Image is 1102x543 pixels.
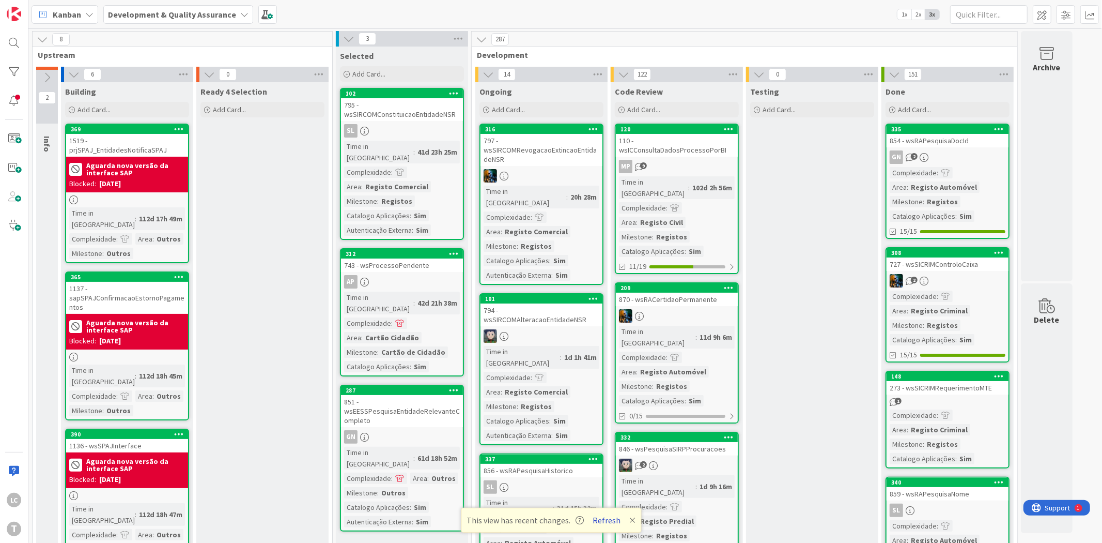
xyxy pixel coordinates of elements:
[344,210,410,221] div: Catalogo Aplicações
[341,89,463,98] div: 102
[619,475,695,498] div: Time in [GEOGRAPHIC_DATA]
[69,405,102,416] div: Milestone
[616,442,738,456] div: 846 - wsPesquisaSIRPProcuracoes
[937,291,938,302] span: :
[695,331,697,343] span: :
[629,411,643,421] span: 0/15
[911,153,918,160] span: 2
[66,430,188,452] div: 3901136 - wsSPAJInterface
[619,231,652,243] div: Milestone
[501,386,502,398] span: :
[911,9,925,20] span: 2x
[890,150,903,164] div: GN
[619,459,632,472] img: LS
[904,68,922,81] span: 151
[887,478,1008,501] div: 340859 - wsRAPesquisaNome
[923,196,924,207] span: :
[907,305,908,316] span: :
[346,250,463,258] div: 312
[616,433,738,442] div: 332
[891,479,1008,486] div: 340
[900,350,917,360] span: 15/15
[54,4,56,12] div: 1
[480,455,602,477] div: 337856 - wsRAPesquisaHistorico
[484,329,497,343] img: LS
[69,336,96,346] div: Blocked:
[619,176,688,199] div: Time in [GEOGRAPHIC_DATA]
[391,473,393,484] span: :
[485,126,602,133] div: 316
[887,248,1008,271] div: 308727 - wsSICRIMControloCaixa
[619,381,652,392] div: Milestone
[629,261,646,272] span: 11/19
[99,178,121,189] div: [DATE]
[213,105,246,114] span: Add Card...
[136,370,185,382] div: 112d 18h 45m
[341,430,463,444] div: GN
[77,105,111,114] span: Add Card...
[887,248,1008,258] div: 308
[890,424,907,435] div: Area
[950,5,1028,24] input: Quick Filter...
[69,178,96,189] div: Blocked:
[135,233,152,245] div: Area
[363,181,431,192] div: Registo Comercial
[955,453,957,464] span: :
[413,224,431,236] div: Sim
[84,68,101,81] span: 6
[891,126,1008,133] div: 335
[480,125,602,166] div: 316797 - wsSIRCOMRevogacaoExtincaoEntidadeNSR
[361,181,363,192] span: :
[627,105,660,114] span: Add Card...
[480,480,602,494] div: SL
[923,439,924,450] span: :
[485,295,602,303] div: 101
[484,415,549,427] div: Catalogo Aplicações
[887,274,1008,288] div: JC
[411,210,429,221] div: Sim
[890,196,923,207] div: Milestone
[551,430,553,441] span: :
[686,395,704,406] div: Sim
[638,217,686,228] div: Registo Civil
[890,182,907,193] div: Area
[484,186,566,208] div: Time in [GEOGRAPHIC_DATA]
[363,332,422,343] div: Cartão Cidadão
[480,169,602,183] div: JC
[411,361,429,372] div: Sim
[685,246,686,257] span: :
[484,480,497,494] div: SL
[344,292,413,314] div: Time in [GEOGRAPHIC_DATA]
[38,92,56,104] span: 2
[341,386,463,427] div: 287851 - wsEESSPesquisaEntidadeRelevanteCompleto
[69,248,102,259] div: Milestone
[69,390,116,402] div: Complexidade
[897,9,911,20] span: 1x
[907,182,908,193] span: :
[937,167,938,178] span: :
[65,86,96,97] span: Building
[518,240,554,252] div: Registos
[957,453,974,464] div: Sim
[638,366,709,378] div: Registo Automóvel
[589,514,624,527] button: Refresh
[652,231,654,243] span: :
[616,160,738,173] div: MP
[907,424,908,435] span: :
[410,361,411,372] span: :
[616,283,738,293] div: 209
[344,430,358,444] div: GN
[66,282,188,314] div: 1137 - sapSPAJConfirmacaoEstornoPagamentos
[413,146,415,158] span: :
[908,424,970,435] div: Registo Criminal
[391,167,393,178] span: :
[102,248,104,259] span: :
[891,249,1008,257] div: 308
[908,182,980,193] div: Registo Automóvel
[491,33,509,46] span: 287
[666,352,668,363] span: :
[344,447,413,470] div: Time in [GEOGRAPHIC_DATA]
[890,320,923,331] div: Milestone
[619,202,666,214] div: Complexidade
[925,9,939,20] span: 3x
